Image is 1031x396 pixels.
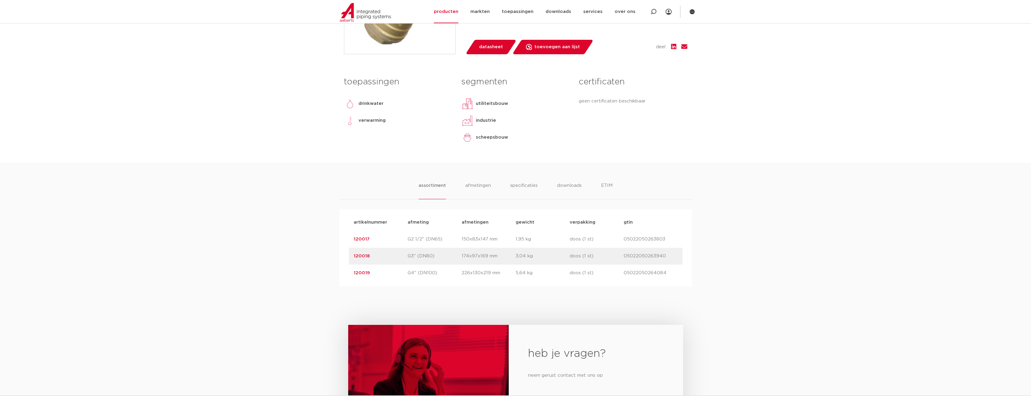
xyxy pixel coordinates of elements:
p: 3,04 kg [516,253,570,260]
p: afmeting [408,219,462,226]
p: 1,95 kg [516,236,570,243]
a: 120017 [354,237,370,241]
img: verwarming [344,115,356,127]
span: toevoegen aan lijst [534,42,580,52]
p: gtin [624,219,678,226]
p: geen certificaten beschikbaar [579,98,687,105]
li: afmetingen [465,182,491,199]
img: drinkwater [344,98,356,110]
li: ETIM [601,182,613,199]
p: 174x97x169 mm [462,253,516,260]
img: industrie [461,115,473,127]
p: utiliteitsbouw [476,100,508,107]
li: specificaties [510,182,538,199]
p: G2 1/2" (DN65) [408,236,462,243]
p: verwarming [358,117,386,124]
p: 150x83x147 mm [462,236,516,243]
a: datasheet [465,40,517,54]
p: doos (1 st) [570,253,624,260]
p: 05022050263940 [624,253,678,260]
p: artikelnummer [354,219,408,226]
p: 226x130x219 mm [462,269,516,277]
a: 120018 [354,254,370,258]
p: 5,64 kg [516,269,570,277]
span: datasheet [479,42,503,52]
p: G4" (DN100) [408,269,462,277]
a: 120019 [354,271,370,275]
h3: certificaten [579,76,687,88]
img: utiliteitsbouw [461,98,473,110]
h3: segmenten [461,76,570,88]
p: verpakking [570,219,624,226]
p: neem gerust contact met ons op [528,371,663,380]
p: 05022050263803 [624,236,678,243]
p: doos (1 st) [570,269,624,277]
p: 05022050264084 [624,269,678,277]
img: scheepsbouw [461,131,473,143]
p: doos (1 st) [570,236,624,243]
span: deel: [656,43,666,51]
li: downloads [557,182,582,199]
p: industrie [476,117,496,124]
p: G3" (DN80) [408,253,462,260]
li: assortiment [418,182,446,199]
h2: heb je vragen? [528,347,663,361]
p: drinkwater [358,100,383,107]
p: gewicht [516,219,570,226]
p: scheepsbouw [476,134,508,141]
h3: toepassingen [344,76,452,88]
p: afmetingen [462,219,516,226]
